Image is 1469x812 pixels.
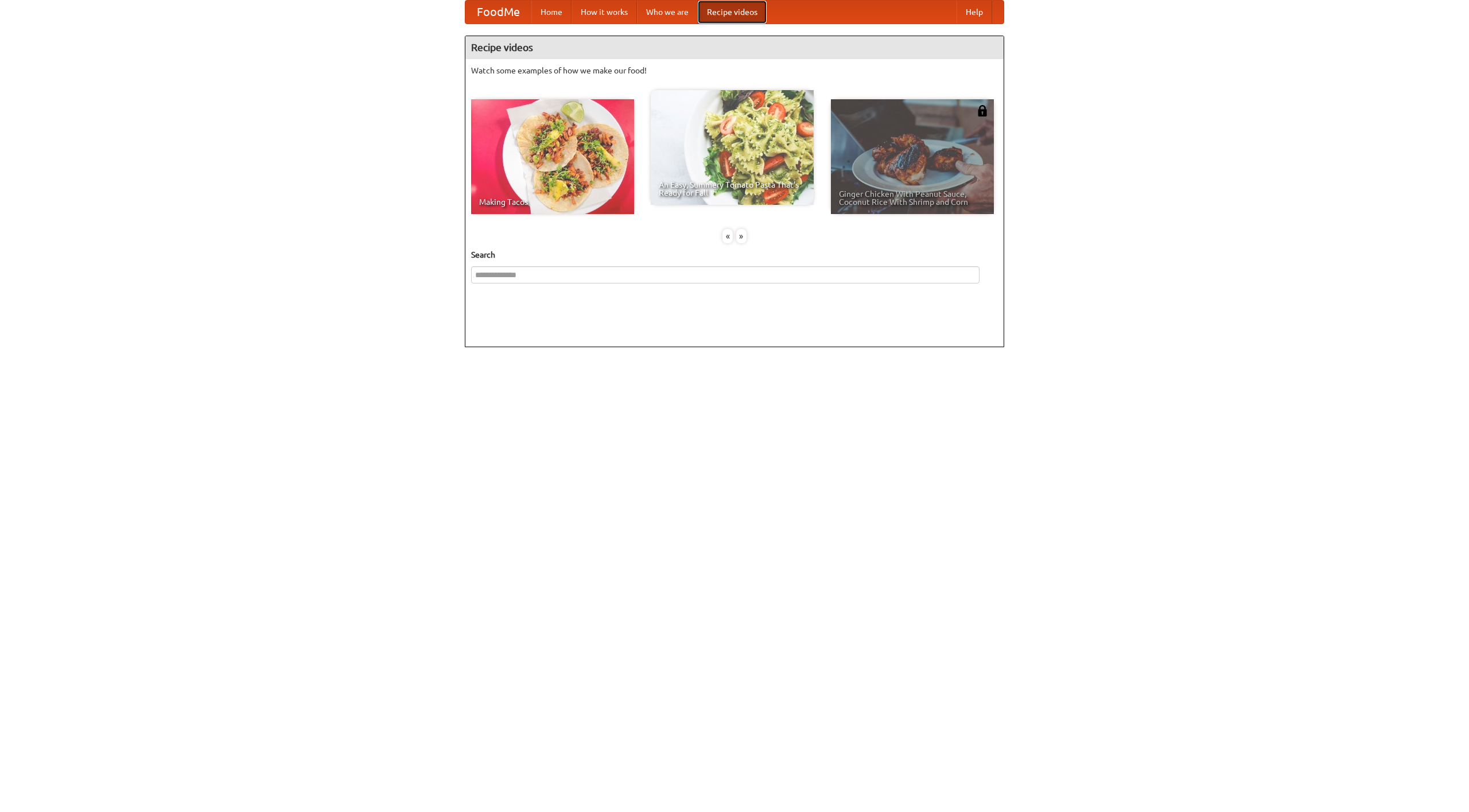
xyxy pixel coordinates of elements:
a: Making Tacos [471,99,634,214]
a: How it works [572,1,637,24]
span: An Easy, Summery Tomato Pasta That's Ready for Fall [659,181,806,197]
a: FoodMe [465,1,531,24]
h4: Recipe videos [465,36,1004,59]
a: Recipe videos [698,1,767,24]
a: An Easy, Summery Tomato Pasta That's Ready for Fall [651,90,814,205]
div: » [736,229,747,243]
div: « [722,229,733,243]
img: 483408.png [977,105,988,116]
p: Watch some examples of how we make our food! [471,65,998,76]
span: Making Tacos [479,198,626,206]
a: Who we are [637,1,698,24]
h5: Search [471,249,998,261]
a: Home [531,1,572,24]
a: Help [957,1,992,24]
